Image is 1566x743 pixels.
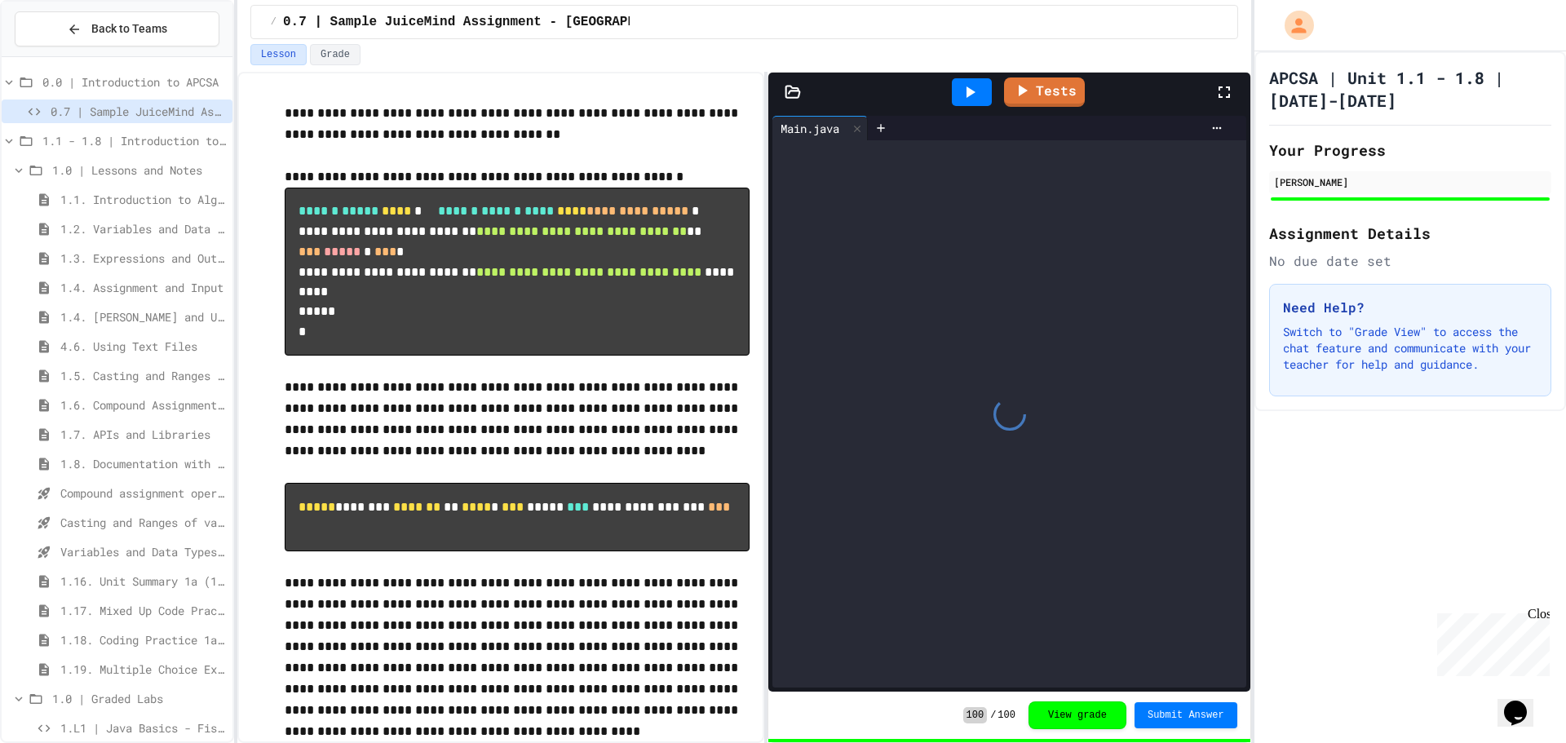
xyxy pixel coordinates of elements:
button: View grade [1029,701,1126,729]
button: Grade [310,44,361,65]
span: / [990,709,996,722]
span: 1.4. Assignment and Input [60,279,226,296]
a: Tests [1004,77,1085,107]
iframe: chat widget [1431,607,1550,676]
iframe: chat widget [1497,678,1550,727]
span: Compound assignment operators - Quiz [60,484,226,502]
span: 1.18. Coding Practice 1a (1.1-1.6) [60,631,226,648]
span: Variables and Data Types - Quiz [60,543,226,560]
span: 1.L1 | Java Basics - Fish Lab [60,719,226,736]
div: My Account [1267,7,1318,44]
span: 1.1. Introduction to Algorithms, Programming, and Compilers [60,191,226,208]
span: 1.8. Documentation with Comments and Preconditions [60,455,226,472]
span: 100 [998,709,1015,722]
span: 0.7 | Sample JuiceMind Assignment - [GEOGRAPHIC_DATA] [283,12,698,32]
h1: APCSA | Unit 1.1 - 1.8 | [DATE]-[DATE] [1269,66,1551,112]
span: 1.7. APIs and Libraries [60,426,226,443]
p: Switch to "Grade View" to access the chat feature and communicate with your teacher for help and ... [1283,324,1537,373]
span: 100 [963,707,988,723]
span: 1.17. Mixed Up Code Practice 1.1-1.6 [60,602,226,619]
span: 1.2. Variables and Data Types [60,220,226,237]
span: 1.16. Unit Summary 1a (1.1-1.6) [60,573,226,590]
div: Main.java [772,116,868,140]
span: Casting and Ranges of variables - Quiz [60,514,226,531]
button: Lesson [250,44,307,65]
button: Back to Teams [15,11,219,46]
span: 0.0 | Introduction to APCSA [42,73,226,91]
div: Chat with us now!Close [7,7,113,104]
span: Submit Answer [1148,709,1224,722]
div: No due date set [1269,251,1551,271]
span: 1.19. Multiple Choice Exercises for Unit 1a (1.1-1.6) [60,661,226,678]
span: 4.6. Using Text Files [60,338,226,355]
span: 1.6. Compound Assignment Operators [60,396,226,414]
span: 0.7 | Sample JuiceMind Assignment - [GEOGRAPHIC_DATA] [51,103,226,120]
span: 1.5. Casting and Ranges of Values [60,367,226,384]
span: Back to Teams [91,20,167,38]
div: [PERSON_NAME] [1274,175,1546,189]
span: 1.4. [PERSON_NAME] and User Input [60,308,226,325]
button: Submit Answer [1135,702,1237,728]
span: / [271,15,276,29]
h2: Assignment Details [1269,222,1551,245]
span: 1.3. Expressions and Output [New] [60,250,226,267]
h2: Your Progress [1269,139,1551,161]
span: 1.1 - 1.8 | Introduction to Java [42,132,226,149]
h3: Need Help? [1283,298,1537,317]
span: 1.0 | Lessons and Notes [52,161,226,179]
span: 1.0 | Graded Labs [52,690,226,707]
div: Main.java [772,120,847,137]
